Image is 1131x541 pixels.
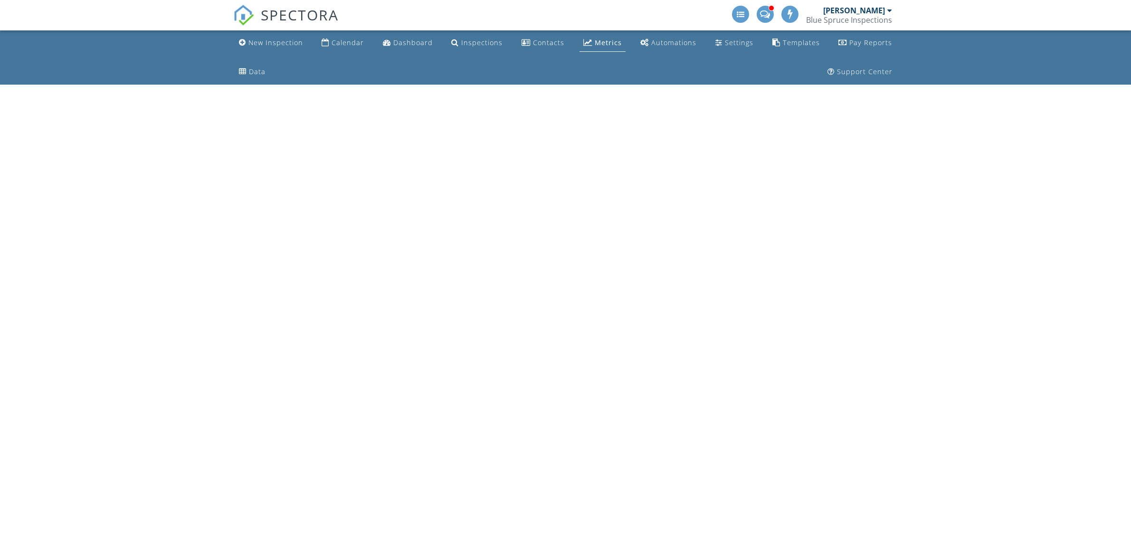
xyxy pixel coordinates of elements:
a: Support Center [824,63,896,81]
a: Data [235,63,269,81]
a: New Inspection [235,34,307,52]
div: Inspections [461,38,503,47]
a: Automations (Advanced) [637,34,700,52]
div: Metrics [595,38,622,47]
div: Contacts [533,38,564,47]
a: Inspections [447,34,506,52]
a: Templates [769,34,824,52]
div: Data [249,67,266,76]
span: SPECTORA [261,5,339,25]
div: Dashboard [393,38,433,47]
div: Pay Reports [849,38,892,47]
div: Calendar [332,38,364,47]
a: Settings [712,34,757,52]
div: Support Center [837,67,893,76]
a: Contacts [518,34,568,52]
div: Blue Spruce Inspections [806,15,892,25]
a: Metrics [580,34,626,52]
a: SPECTORA [233,13,339,33]
img: The Best Home Inspection Software - Spectora [233,5,254,26]
a: Calendar [318,34,368,52]
div: Templates [783,38,820,47]
div: Automations [651,38,696,47]
a: Dashboard [379,34,437,52]
div: [PERSON_NAME] [823,6,885,15]
div: New Inspection [248,38,303,47]
a: Pay Reports [835,34,896,52]
div: Settings [725,38,753,47]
